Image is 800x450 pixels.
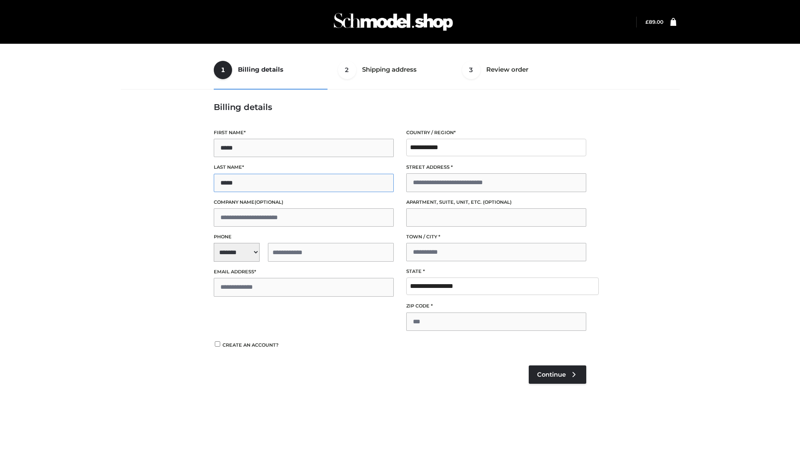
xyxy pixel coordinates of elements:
label: Last name [214,163,394,171]
label: Street address [406,163,586,171]
label: Country / Region [406,129,586,137]
img: Schmodel Admin 964 [331,5,456,38]
label: First name [214,129,394,137]
span: £ [645,19,649,25]
label: State [406,267,586,275]
label: ZIP Code [406,302,586,310]
bdi: 89.00 [645,19,663,25]
label: Phone [214,233,394,241]
label: Apartment, suite, unit, etc. [406,198,586,206]
a: Continue [529,365,586,384]
label: Email address [214,268,394,276]
a: £89.00 [645,19,663,25]
span: (optional) [483,199,512,205]
h3: Billing details [214,102,586,112]
input: Create an account? [214,341,221,347]
span: Create an account? [222,342,279,348]
label: Town / City [406,233,586,241]
label: Company name [214,198,394,206]
span: (optional) [255,199,283,205]
span: Continue [537,371,566,378]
